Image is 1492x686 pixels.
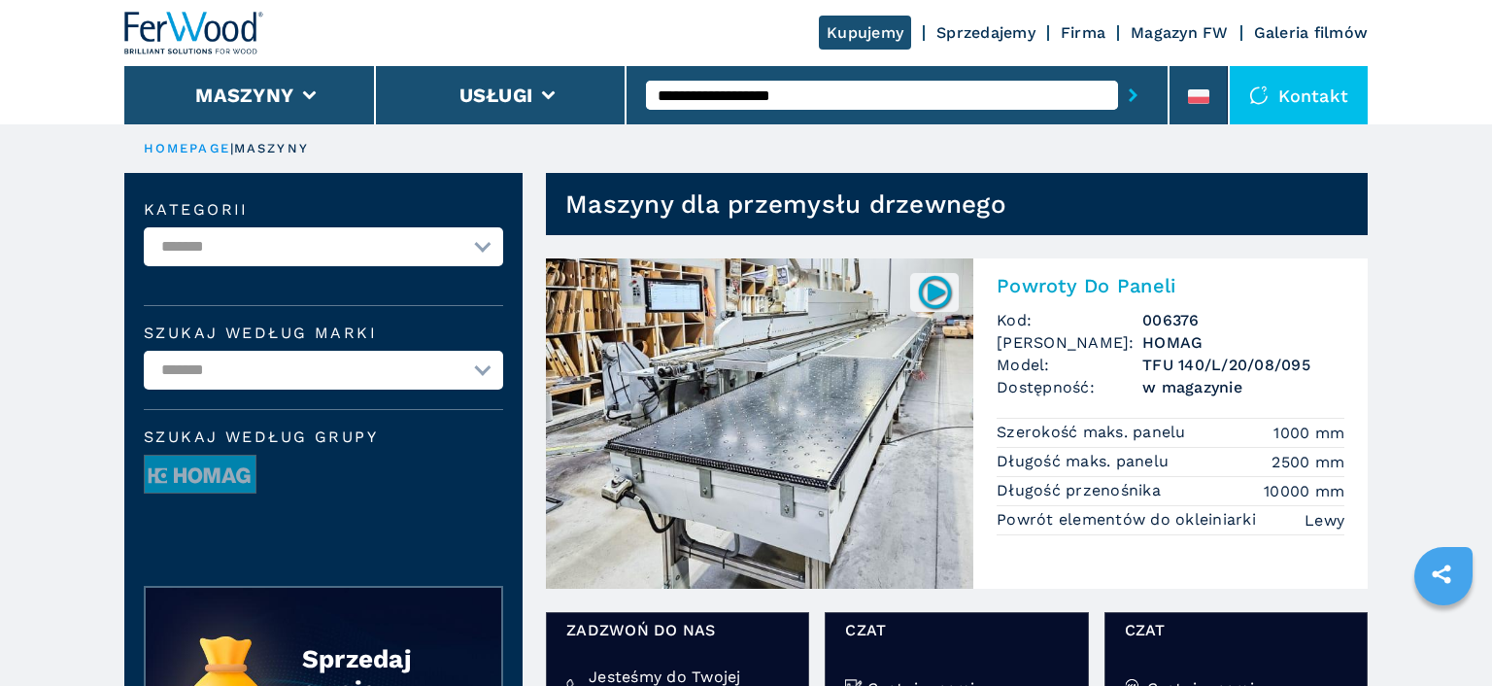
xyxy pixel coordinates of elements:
[234,140,309,157] p: maszyny
[916,273,954,311] img: 006376
[1409,599,1477,671] iframe: Chat
[124,12,264,54] img: Ferwood
[997,451,1173,472] p: Długość maks. panelu
[1061,23,1105,42] a: Firma
[845,619,1068,641] span: Czat
[195,84,293,107] button: Maszyny
[1118,73,1148,118] button: submit-button
[546,258,973,589] img: Powroty Do Paneli HOMAG TFU 140/L/20/08/095
[546,258,1368,589] a: Powroty Do Paneli HOMAG TFU 140/L/20/08/095006376Powroty Do PaneliKod:006376[PERSON_NAME]:HOMAGMo...
[1125,619,1347,641] span: Czat
[997,480,1166,501] p: Długość przenośnika
[566,619,789,641] span: Zadzwoń do nas
[1230,66,1368,124] div: Kontakt
[819,16,911,50] a: Kupujemy
[144,141,230,155] a: HOMEPAGE
[1417,550,1466,599] a: sharethis
[1142,331,1344,354] h3: HOMAG
[997,509,1261,531] p: Powrót elementów do okleiniarki
[1142,309,1344,331] h3: 006376
[997,354,1142,376] span: Model:
[144,326,503,341] label: Szukaj według marki
[1273,422,1344,444] em: 1000 mm
[997,376,1142,398] span: Dostępność:
[459,84,533,107] button: Usługi
[936,23,1035,42] a: Sprzedajemy
[1131,23,1229,42] a: Magazyn FW
[1305,509,1344,532] em: Lewy
[997,422,1191,443] p: Szerokość maks. panelu
[144,429,503,445] span: Szukaj według grupy
[1264,480,1344,502] em: 10000 mm
[997,274,1344,297] h2: Powroty Do Paneli
[997,331,1142,354] span: [PERSON_NAME]:
[565,189,1006,220] h1: Maszyny dla przemysłu drzewnego
[1272,451,1344,473] em: 2500 mm
[1254,23,1369,42] a: Galeria filmów
[997,309,1142,331] span: Kod:
[1142,354,1344,376] h3: TFU 140/L/20/08/095
[1249,86,1269,105] img: Kontakt
[1142,376,1344,398] span: w magazynie
[144,202,503,218] label: kategorii
[145,456,255,495] img: image
[230,141,234,155] span: |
